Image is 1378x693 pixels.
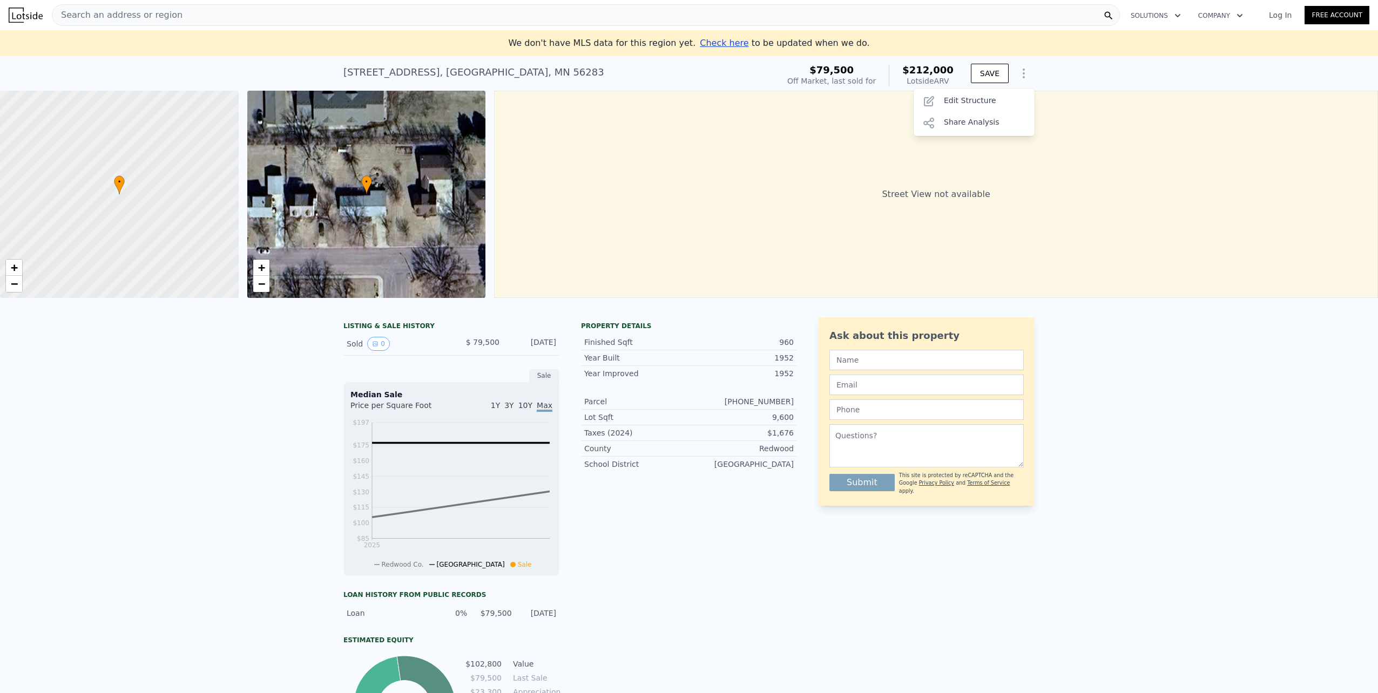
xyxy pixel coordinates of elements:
[537,401,552,412] span: Max
[343,636,559,644] div: Estimated Equity
[829,399,1024,420] input: Phone
[437,561,505,568] span: [GEOGRAPHIC_DATA]
[361,175,372,194] div: •
[253,260,269,276] a: Zoom in
[1122,6,1190,25] button: Solutions
[11,261,18,274] span: +
[6,260,22,276] a: Zoom in
[829,474,895,491] button: Submit
[809,64,854,76] span: $79,500
[353,504,369,511] tspan: $115
[689,459,794,470] div: [GEOGRAPHIC_DATA]
[353,473,369,480] tspan: $145
[114,175,125,194] div: •
[114,177,125,187] span: •
[494,91,1378,298] div: Street View not available
[689,352,794,363] div: 1952
[689,443,794,454] div: Redwood
[902,64,954,76] span: $212,000
[357,535,369,542] tspan: $85
[518,401,532,410] span: 10Y
[584,412,689,423] div: Lot Sqft
[347,608,423,619] div: Loan
[6,276,22,292] a: Zoom out
[491,401,500,410] span: 1Y
[52,9,183,22] span: Search an address or region
[353,457,369,465] tspan: $160
[1256,10,1305,21] a: Log In
[689,368,794,379] div: 1952
[361,177,372,187] span: •
[914,91,1035,112] div: Edit Structure
[829,375,1024,395] input: Email
[511,658,559,670] td: Value
[584,459,689,470] div: School District
[518,561,532,568] span: Sale
[914,89,1035,136] div: Show Options
[508,337,556,351] div: [DATE]
[1190,6,1252,25] button: Company
[700,38,748,48] span: Check here
[584,396,689,407] div: Parcel
[700,37,869,50] div: to be updated when we do.
[689,412,794,423] div: 9,600
[829,328,1024,343] div: Ask about this property
[919,480,954,486] a: Privacy Policy
[508,37,869,50] div: We don't have MLS data for this region yet.
[1013,63,1035,84] button: Show Options
[353,519,369,527] tspan: $100
[343,65,604,80] div: [STREET_ADDRESS] , [GEOGRAPHIC_DATA] , MN 56283
[787,76,876,86] div: Off Market, last sold for
[914,112,1035,134] div: Share Analysis
[364,541,381,549] tspan: 2025
[253,276,269,292] a: Zoom out
[382,561,424,568] span: Redwood Co.
[465,658,502,670] td: $102,800
[971,64,1009,83] button: SAVE
[353,488,369,496] tspan: $130
[258,277,265,290] span: −
[429,608,467,619] div: 0%
[689,337,794,348] div: 960
[350,400,451,417] div: Price per Square Foot
[466,338,499,346] span: $ 79,500
[581,322,797,330] div: Property details
[353,419,369,426] tspan: $197
[967,480,1010,486] a: Terms of Service
[347,337,443,351] div: Sold
[584,427,689,438] div: Taxes (2024)
[353,441,369,449] tspan: $175
[529,369,559,383] div: Sale
[689,427,794,438] div: $1,676
[1305,6,1369,24] a: Free Account
[343,590,559,599] div: Loan history from public records
[518,608,556,619] div: [DATE]
[899,472,1024,495] div: This site is protected by reCAPTCHA and the Google and apply.
[689,396,794,407] div: [PHONE_NUMBER]
[504,401,514,410] span: 3Y
[343,322,559,332] div: LISTING & SALE HISTORY
[511,672,559,684] td: Last Sale
[350,389,552,400] div: Median Sale
[829,350,1024,370] input: Name
[474,608,511,619] div: $79,500
[11,277,18,290] span: −
[584,337,689,348] div: Finished Sqft
[584,368,689,379] div: Year Improved
[367,337,390,351] button: View historical data
[902,76,954,86] div: Lotside ARV
[465,672,502,684] td: $79,500
[9,8,43,23] img: Lotside
[258,261,265,274] span: +
[584,352,689,363] div: Year Built
[584,443,689,454] div: County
